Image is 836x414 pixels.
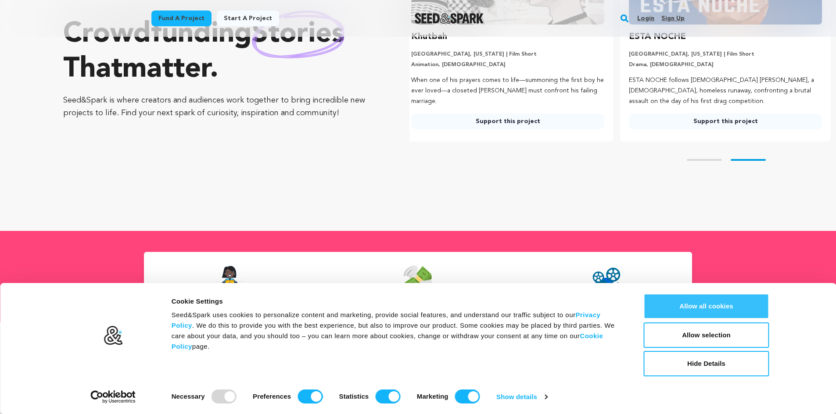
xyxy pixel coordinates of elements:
div: Cookie Settings [172,296,624,307]
a: Seed&Spark Homepage [415,13,484,24]
a: Sign up [661,11,685,25]
p: ESTA NOCHE follows [DEMOGRAPHIC_DATA] [PERSON_NAME], a [DEMOGRAPHIC_DATA], homeless runaway, conf... [629,75,822,106]
img: Seed&Spark Money Raised Icon [404,266,432,294]
a: Usercentrics Cookiebot - opens in a new window [75,390,151,403]
a: Fund a project [151,11,212,26]
img: Seed&Spark Success Rate Icon [216,266,243,294]
span: matter [122,56,210,84]
div: Seed&Spark uses cookies to personalize content and marketing, provide social features, and unders... [172,310,624,352]
img: Seed&Spark Logo Dark Mode [415,13,484,24]
a: Start a project [217,11,279,26]
p: [GEOGRAPHIC_DATA], [US_STATE] | Film Short [629,51,822,58]
p: Animation, [DEMOGRAPHIC_DATA] [411,61,604,68]
p: Crowdfunding that . [63,17,374,87]
strong: Statistics [339,393,369,400]
p: [GEOGRAPHIC_DATA], [US_STATE] | Film Short [411,51,604,58]
strong: Necessary [172,393,205,400]
h3: ESTA NOCHE [629,30,686,44]
a: Login [637,11,654,25]
a: Show details [496,390,547,403]
a: Support this project [411,113,604,129]
strong: Preferences [253,393,291,400]
button: Allow all cookies [644,294,769,319]
strong: Marketing [417,393,448,400]
img: Seed&Spark Projects Created Icon [592,266,621,294]
p: Seed&Spark is where creators and audiences work together to bring incredible new projects to life... [63,94,374,120]
p: When one of his prayers comes to life—summoning the first boy he ever loved—a closeted [PERSON_NA... [411,75,604,106]
button: Allow selection [644,322,769,348]
h3: Khutbah [411,30,447,44]
a: Support this project [629,113,822,129]
img: logo [103,326,123,346]
button: Hide Details [644,351,769,376]
p: Drama, [DEMOGRAPHIC_DATA] [629,61,822,68]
